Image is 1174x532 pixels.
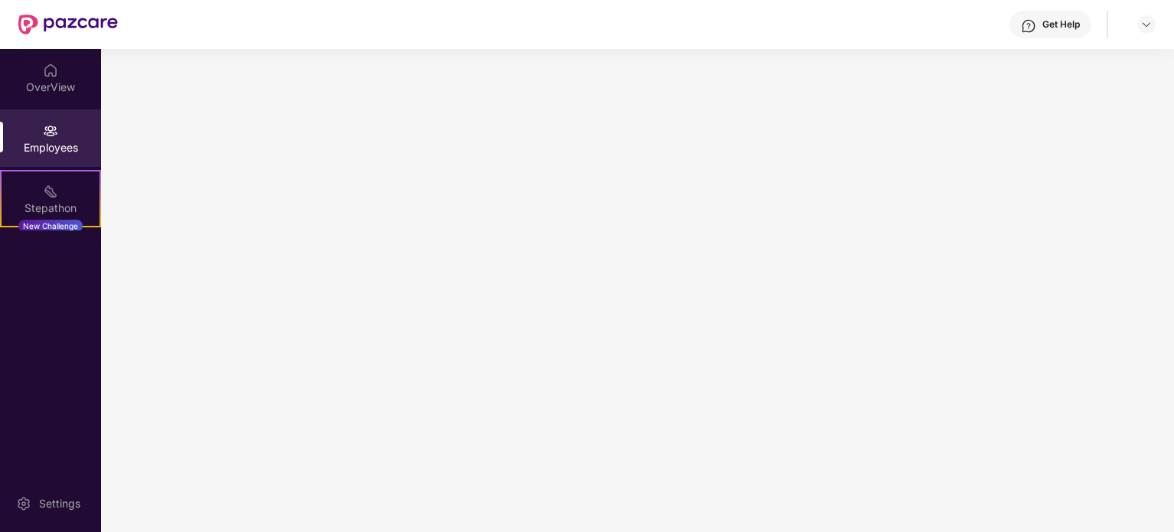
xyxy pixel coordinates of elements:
[2,201,99,216] div: Stepathon
[34,496,85,511] div: Settings
[43,184,58,199] img: svg+xml;base64,PHN2ZyB4bWxucz0iaHR0cDovL3d3dy53My5vcmcvMjAwMC9zdmciIHdpZHRoPSIyMSIgaGVpZ2h0PSIyMC...
[1042,18,1080,31] div: Get Help
[43,123,58,139] img: svg+xml;base64,PHN2ZyBpZD0iRW1wbG95ZWVzIiB4bWxucz0iaHR0cDovL3d3dy53My5vcmcvMjAwMC9zdmciIHdpZHRoPS...
[16,496,31,511] img: svg+xml;base64,PHN2ZyBpZD0iU2V0dGluZy0yMHgyMCIgeG1sbnM9Imh0dHA6Ly93d3cudzMub3JnLzIwMDAvc3ZnIiB3aW...
[43,63,58,78] img: svg+xml;base64,PHN2ZyBpZD0iSG9tZSIgeG1sbnM9Imh0dHA6Ly93d3cudzMub3JnLzIwMDAvc3ZnIiB3aWR0aD0iMjAiIG...
[1140,18,1153,31] img: svg+xml;base64,PHN2ZyBpZD0iRHJvcGRvd24tMzJ4MzIiIHhtbG5zPSJodHRwOi8vd3d3LnczLm9yZy8yMDAwL3N2ZyIgd2...
[18,220,83,232] div: New Challenge
[18,15,118,34] img: New Pazcare Logo
[1021,18,1036,34] img: svg+xml;base64,PHN2ZyBpZD0iSGVscC0zMngzMiIgeG1sbnM9Imh0dHA6Ly93d3cudzMub3JnLzIwMDAvc3ZnIiB3aWR0aD...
